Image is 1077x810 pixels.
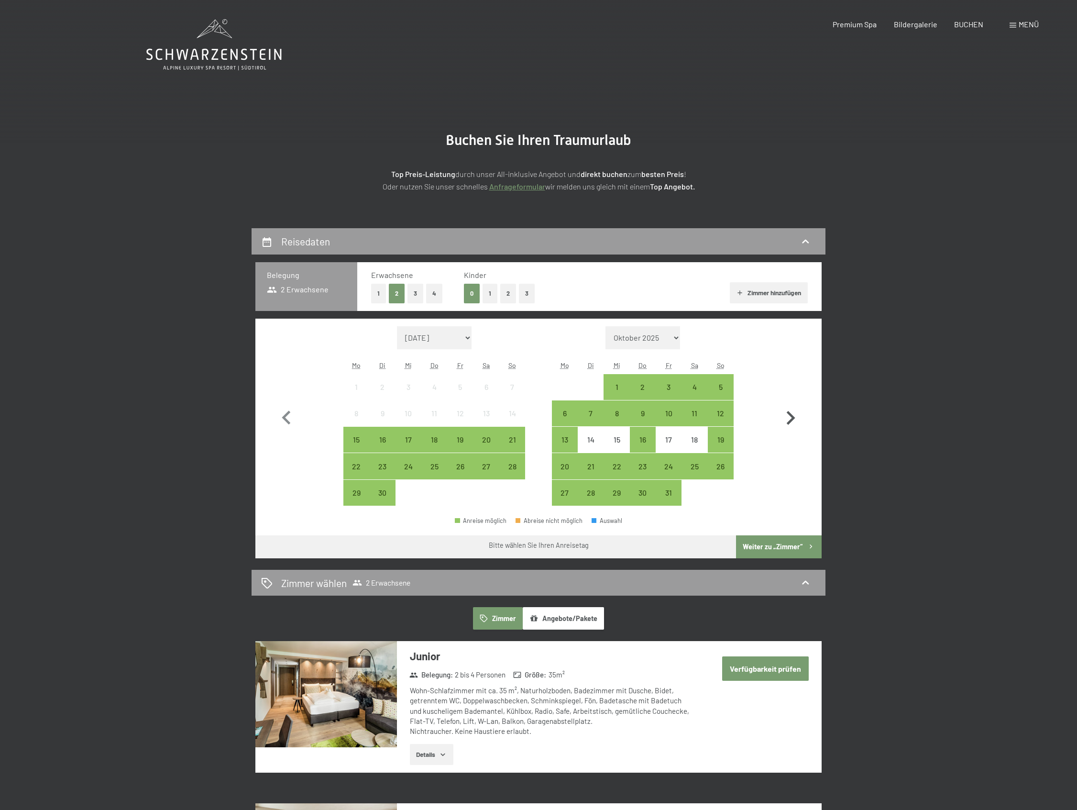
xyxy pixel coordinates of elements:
abbr: Samstag [691,361,698,369]
div: Anreise möglich [369,453,395,479]
div: 17 [396,436,420,460]
abbr: Donnerstag [430,361,439,369]
div: Fri Oct 10 2025 [656,400,681,426]
div: Anreise möglich [343,427,369,453]
div: Fri Oct 24 2025 [656,453,681,479]
div: Wed Oct 01 2025 [604,374,629,400]
div: Wed Sep 24 2025 [396,453,421,479]
div: Wed Oct 29 2025 [604,480,629,506]
div: Anreise möglich [604,453,629,479]
strong: Top Preis-Leistung [391,169,455,178]
button: 2 [389,284,405,303]
div: Thu Sep 18 2025 [421,427,447,453]
abbr: Sonntag [508,361,516,369]
div: 26 [709,463,733,487]
div: 24 [657,463,681,487]
h2: Reisedaten [281,235,330,247]
div: Anreise möglich [578,480,604,506]
div: 2 [631,383,655,407]
div: Anreise möglich [708,427,734,453]
div: Bitte wählen Sie Ihren Anreisetag [489,541,589,550]
div: Sat Oct 18 2025 [681,427,707,453]
div: 29 [344,489,368,513]
button: Weiter zu „Zimmer“ [736,535,822,558]
div: Anreise möglich [421,427,447,453]
div: Tue Sep 02 2025 [369,374,395,400]
div: 20 [553,463,577,487]
span: Erwachsene [371,270,413,279]
div: Anreise möglich [578,453,604,479]
div: Anreise möglich [656,480,681,506]
div: 11 [422,410,446,433]
div: Anreise möglich [499,453,525,479]
div: Mon Sep 01 2025 [343,374,369,400]
div: Anreise nicht möglich [499,400,525,426]
div: Anreise möglich [447,453,473,479]
div: Anreise nicht möglich [447,374,473,400]
div: Anreise nicht möglich [343,400,369,426]
div: Sun Sep 14 2025 [499,400,525,426]
img: mss_renderimg.php [255,641,397,747]
div: Sun Sep 21 2025 [499,427,525,453]
div: 11 [682,410,706,433]
div: Anreise möglich [630,453,656,479]
div: Wed Sep 03 2025 [396,374,421,400]
div: 16 [631,436,655,460]
div: Anreise möglich [552,427,578,453]
div: Sun Oct 12 2025 [708,400,734,426]
div: Wed Oct 15 2025 [604,427,629,453]
div: 4 [422,383,446,407]
div: Tue Sep 16 2025 [369,427,395,453]
div: Anreise möglich [604,480,629,506]
button: Zimmer hinzufügen [730,282,808,303]
div: Anreise möglich [552,453,578,479]
div: Anreise nicht möglich [473,374,499,400]
div: Mon Oct 27 2025 [552,480,578,506]
div: 1 [604,383,628,407]
span: 2 bis 4 Personen [455,670,506,680]
p: durch unser All-inklusive Angebot und zum ! Oder nutzen Sie unser schnelles wir melden uns gleich... [299,168,778,192]
div: 12 [448,410,472,433]
div: 24 [396,463,420,487]
a: Premium Spa [833,20,877,29]
div: 20 [474,436,498,460]
div: Wed Oct 22 2025 [604,453,629,479]
div: 8 [344,410,368,433]
div: Thu Sep 25 2025 [421,453,447,479]
div: Anreise möglich [552,480,578,506]
div: 8 [604,410,628,433]
div: Anreise möglich [656,400,681,426]
div: Anreise nicht möglich [473,400,499,426]
abbr: Montag [352,361,361,369]
div: Fri Oct 17 2025 [656,427,681,453]
div: Tue Oct 21 2025 [578,453,604,479]
a: Anfrageformular [489,182,545,191]
div: Anreise möglich [708,453,734,479]
div: 22 [344,463,368,487]
h2: Zimmer wählen [281,576,347,590]
div: Sat Sep 06 2025 [473,374,499,400]
div: 16 [370,436,394,460]
div: Thu Oct 23 2025 [630,453,656,479]
div: Anreise nicht möglich [369,400,395,426]
a: BUCHEN [954,20,983,29]
strong: Top Angebot. [650,182,695,191]
div: 28 [579,489,603,513]
button: 4 [426,284,442,303]
div: 19 [709,436,733,460]
div: Wed Oct 08 2025 [604,400,629,426]
div: 21 [579,463,603,487]
div: Fri Sep 05 2025 [447,374,473,400]
div: Anreise nicht möglich [369,374,395,400]
div: Thu Sep 11 2025 [421,400,447,426]
div: Mon Oct 20 2025 [552,453,578,479]
div: 30 [370,489,394,513]
div: Wed Sep 17 2025 [396,427,421,453]
div: 31 [657,489,681,513]
div: 25 [682,463,706,487]
div: 18 [682,436,706,460]
div: Anreise möglich [473,427,499,453]
div: Anreise nicht möglich [656,427,681,453]
div: Fri Oct 31 2025 [656,480,681,506]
